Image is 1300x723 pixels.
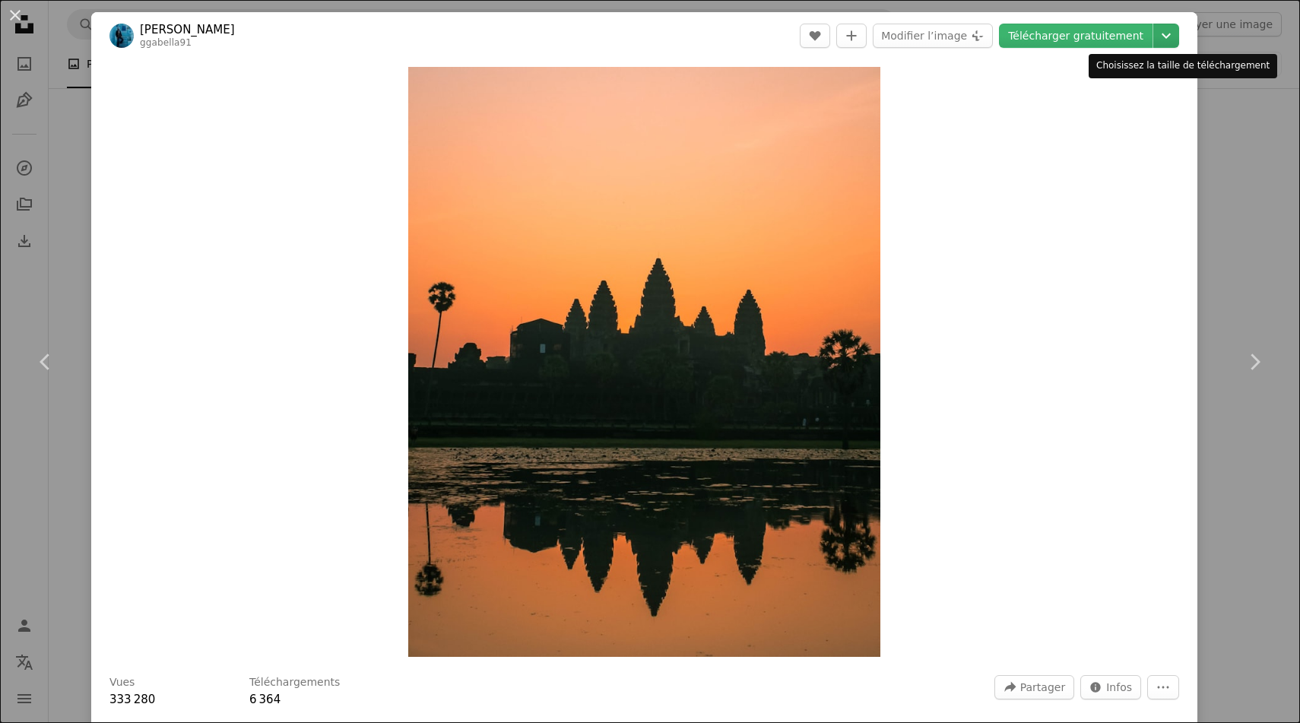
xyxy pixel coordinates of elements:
[1209,289,1300,435] a: Suivant
[1106,676,1132,699] span: Infos
[249,693,281,706] span: 6 364
[1153,24,1179,48] button: Choisissez la taille de téléchargement
[1147,675,1179,699] button: Plus d’actions
[109,24,134,48] img: Accéder au profil de Giuliano Gabella
[408,67,880,657] button: Zoom sur cette image
[873,24,993,48] button: Modifier l’image
[109,693,155,706] span: 333 280
[109,675,135,690] h3: Vues
[408,67,880,657] img: silhouette d’arbres près du plan d’eau au coucher du soleil
[249,675,340,690] h3: Téléchargements
[999,24,1153,48] a: Télécharger gratuitement
[1080,675,1141,699] button: Statistiques de cette image
[1089,54,1277,78] div: Choisissez la taille de téléchargement
[994,675,1074,699] button: Partager cette image
[1020,676,1065,699] span: Partager
[836,24,867,48] button: Ajouter à la collection
[140,37,192,48] a: ggabella91
[140,22,235,37] a: [PERSON_NAME]
[800,24,830,48] button: J’aime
